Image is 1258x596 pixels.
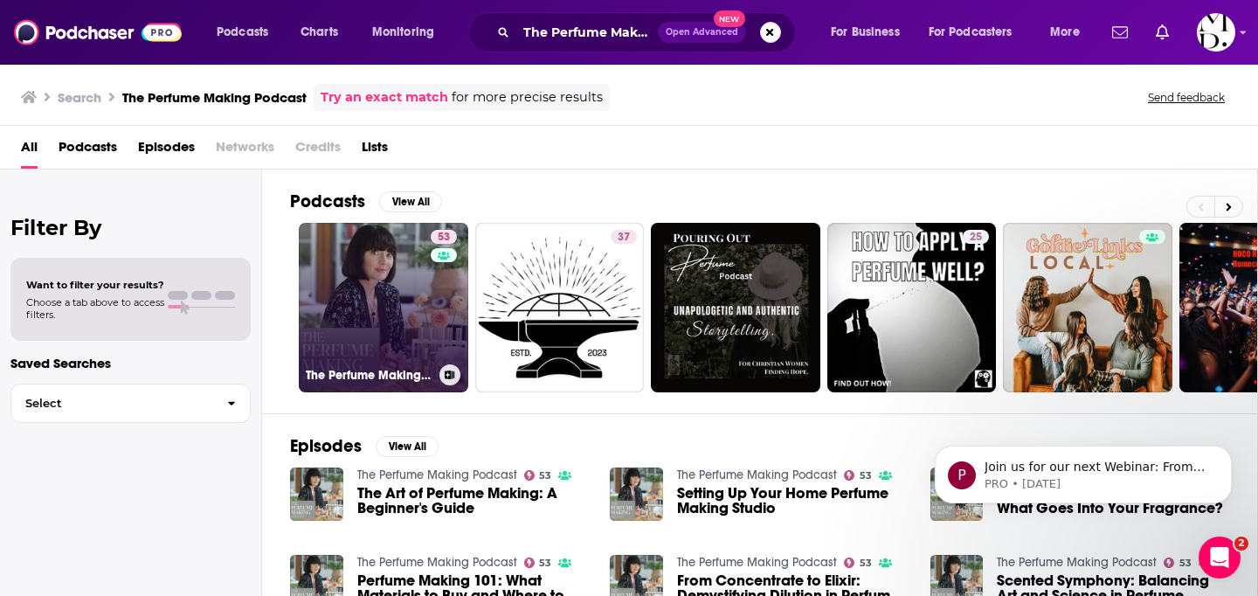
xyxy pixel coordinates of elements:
[1149,17,1176,47] a: Show notifications dropdown
[819,18,922,46] button: open menu
[290,435,439,457] a: EpisodesView All
[362,133,388,169] a: Lists
[58,89,101,106] h3: Search
[452,87,603,107] span: for more precise results
[677,555,837,570] a: The Perfume Making Podcast
[524,558,552,568] a: 53
[1164,558,1192,568] a: 53
[611,230,637,244] a: 37
[618,229,630,246] span: 37
[909,409,1258,531] iframe: Intercom notifications message
[299,223,468,392] a: 53The Perfume Making Podcast
[929,20,1013,45] span: For Podcasters
[290,191,365,212] h2: Podcasts
[516,18,658,46] input: Search podcasts, credits, & more...
[475,223,645,392] a: 37
[11,398,213,409] span: Select
[321,87,448,107] a: Try an exact match
[76,51,301,499] span: Join us for our next Webinar: From Pushback to Payoff: Building Buy-In for Niche Podcast Placemen...
[372,20,434,45] span: Monitoring
[844,470,872,481] a: 53
[431,230,457,244] a: 53
[357,555,517,570] a: The Perfume Making Podcast
[860,472,872,480] span: 53
[539,472,551,480] span: 53
[677,468,837,482] a: The Perfume Making Podcast
[360,18,457,46] button: open menu
[1105,17,1135,47] a: Show notifications dropdown
[610,468,663,521] img: Setting Up Your Home Perfume Making Studio
[438,229,450,246] span: 53
[524,470,552,481] a: 53
[26,279,164,291] span: Want to filter your results?
[827,223,997,392] a: 25
[357,468,517,482] a: The Perfume Making Podcast
[217,20,268,45] span: Podcasts
[666,28,738,37] span: Open Advanced
[290,468,343,521] img: The Art of Perfume Making: A Beginner's Guide
[21,133,38,169] a: All
[204,18,291,46] button: open menu
[1143,90,1230,105] button: Send feedback
[379,191,442,212] button: View All
[677,486,909,516] a: Setting Up Your Home Perfume Making Studio
[1197,13,1235,52] img: User Profile
[59,133,117,169] a: Podcasts
[14,16,182,49] img: Podchaser - Follow, Share and Rate Podcasts
[76,67,301,83] p: Message from PRO, sent 33w ago
[10,355,251,371] p: Saved Searches
[1197,13,1235,52] span: Logged in as melissa26784
[1199,537,1241,579] iframe: Intercom live chat
[1038,18,1102,46] button: open menu
[1234,537,1248,551] span: 2
[658,22,746,43] button: Open AdvancedNew
[1197,13,1235,52] button: Show profile menu
[290,191,442,212] a: PodcastsView All
[963,230,989,244] a: 25
[1050,20,1080,45] span: More
[10,215,251,240] h2: Filter By
[970,229,982,246] span: 25
[860,559,872,567] span: 53
[10,384,251,423] button: Select
[376,436,439,457] button: View All
[844,558,872,568] a: 53
[714,10,745,27] span: New
[216,133,274,169] span: Networks
[917,18,1038,46] button: open menu
[26,296,164,321] span: Choose a tab above to access filters.
[997,555,1157,570] a: The Perfume Making Podcast
[539,559,551,567] span: 53
[122,89,307,106] h3: The Perfume Making Podcast
[1179,559,1192,567] span: 53
[301,20,338,45] span: Charts
[357,486,590,516] a: The Art of Perfume Making: A Beginner's Guide
[831,20,900,45] span: For Business
[289,18,349,46] a: Charts
[306,368,432,383] h3: The Perfume Making Podcast
[485,12,812,52] div: Search podcasts, credits, & more...
[295,133,341,169] span: Credits
[290,435,362,457] h2: Episodes
[138,133,195,169] a: Episodes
